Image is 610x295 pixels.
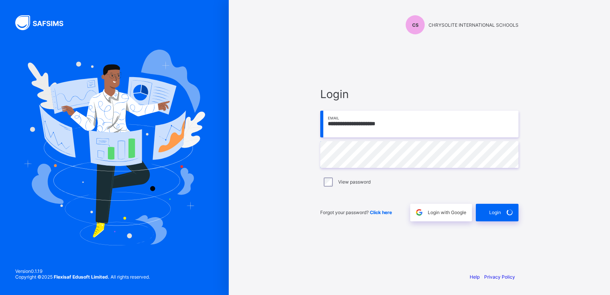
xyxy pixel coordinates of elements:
[54,274,109,280] strong: Flexisaf Edusoft Limited.
[429,22,518,28] span: CHRYSOLITE INTERNATIONAL SCHOOLS
[320,87,518,101] span: Login
[338,179,371,185] label: View password
[370,210,392,215] a: Click here
[15,15,72,30] img: SAFSIMS Logo
[412,22,419,28] span: CS
[15,274,150,280] span: Copyright © 2025 All rights reserved.
[428,210,466,215] span: Login with Google
[15,268,150,274] span: Version 0.1.19
[415,208,424,217] img: google.396cfc9801f0270233282035f929180a.svg
[484,274,515,280] a: Privacy Policy
[24,50,205,245] img: Hero Image
[470,274,480,280] a: Help
[320,210,392,215] span: Forgot your password?
[489,210,501,215] span: Login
